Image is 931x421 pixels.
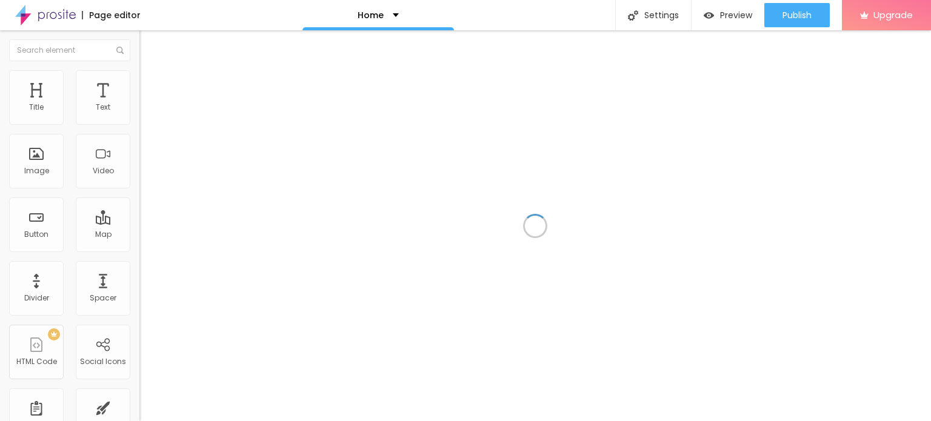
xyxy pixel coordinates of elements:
div: Text [96,103,110,111]
div: Divider [24,294,49,302]
div: Page editor [82,11,141,19]
img: Icone [116,47,124,54]
div: Map [95,230,112,239]
div: Title [29,103,44,111]
span: Upgrade [873,10,913,20]
span: Preview [720,10,752,20]
div: Spacer [90,294,116,302]
input: Search element [9,39,130,61]
div: Social Icons [80,357,126,366]
img: Icone [628,10,638,21]
div: HTML Code [16,357,57,366]
span: Publish [783,10,812,20]
button: Preview [692,3,764,27]
p: Home [358,11,384,19]
img: view-1.svg [704,10,714,21]
div: Button [24,230,48,239]
div: Image [24,167,49,175]
button: Publish [764,3,830,27]
div: Video [93,167,114,175]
